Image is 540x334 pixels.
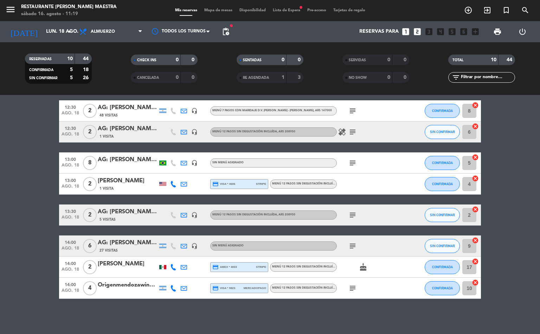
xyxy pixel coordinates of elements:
[493,27,502,36] span: print
[425,281,460,295] button: CONFIRMADA
[432,109,453,113] span: CONFIRMADA
[21,4,117,11] div: Restaurante [PERSON_NAME] Maestra
[212,130,295,133] span: Menú 12 pasos sin degustación incluída
[243,58,262,62] span: SENTADAS
[191,129,198,135] i: headset_mic
[464,6,472,14] i: add_circle_outline
[452,73,460,82] i: filter_list
[83,281,97,295] span: 4
[212,181,219,187] i: credit_card
[359,263,367,271] i: cake
[221,27,230,36] span: pending_actions
[192,57,196,62] strong: 0
[29,76,57,80] span: SIN CONFIRMAR
[62,103,79,111] span: 12:30
[212,264,237,270] span: amex * 4003
[277,130,295,133] span: , ARS 208950
[404,75,408,80] strong: 0
[212,285,219,291] i: credit_card
[472,258,479,265] i: cancel
[201,8,236,12] span: Mapa de mesas
[62,176,79,184] span: 13:00
[172,8,201,12] span: Mis reservas
[99,248,118,253] span: 27 Visitas
[62,111,79,119] span: ago. 18
[98,124,157,133] div: AG: [PERSON_NAME] x2 / CAVAS
[338,128,346,136] i: healing
[430,244,455,248] span: SIN CONFIRMAR
[244,286,266,290] span: mercadopago
[502,6,510,14] i: turned_in_not
[29,68,53,72] span: CONFIRMADA
[472,206,479,213] i: cancel
[452,58,463,62] span: TOTAL
[29,57,52,61] span: RESERVADAS
[83,56,90,61] strong: 44
[99,134,114,139] span: 1 Visita
[472,102,479,109] i: cancel
[472,123,479,130] i: cancel
[192,75,196,80] strong: 0
[472,279,479,286] i: cancel
[191,108,198,114] i: headset_mic
[98,103,157,112] div: AG: [PERSON_NAME] x2 / SUNTRIP
[348,107,357,115] i: subject
[62,259,79,267] span: 14:00
[425,208,460,222] button: SIN CONFIRMAR
[99,217,116,222] span: 5 Visitas
[459,27,468,36] i: looks_6
[176,57,179,62] strong: 0
[243,76,269,80] span: RE AGENDADA
[212,213,295,216] span: Menú 12 pasos sin degustación incluída
[387,75,390,80] strong: 0
[98,176,157,185] div: [PERSON_NAME]
[299,5,303,10] span: fiber_manual_record
[70,67,73,72] strong: 5
[430,130,455,134] span: SIN CONFIRMAR
[62,163,79,171] span: ago. 18
[62,215,79,223] span: ago. 18
[99,113,118,118] span: 48 Visitas
[62,207,79,215] span: 13:30
[137,76,159,80] span: CANCELADA
[298,75,302,80] strong: 3
[191,160,198,166] i: headset_mic
[277,213,295,216] span: , ARS 208950
[83,260,97,274] span: 2
[83,67,90,72] strong: 18
[191,212,198,218] i: headset_mic
[212,109,332,112] span: Menú 7 pasos con maridaje D.V. [PERSON_NAME] - [PERSON_NAME]
[471,27,480,36] i: add_box
[425,125,460,139] button: SIN CONFIRMAR
[91,29,115,34] span: Almuerzo
[472,154,479,161] i: cancel
[98,259,157,269] div: [PERSON_NAME]
[212,285,235,291] span: visa * 9823
[62,184,79,192] span: ago. 18
[272,182,355,185] span: Menú 12 pasos sin degustación incluída
[5,4,16,15] i: menu
[330,8,369,12] span: Tarjetas de regalo
[483,6,491,14] i: exit_to_app
[62,155,79,163] span: 13:00
[348,242,357,250] i: subject
[256,182,266,186] span: stripe
[518,27,527,36] i: power_settings_new
[349,58,366,62] span: SERVIDAS
[387,57,390,62] strong: 0
[491,57,496,62] strong: 10
[5,4,16,17] button: menu
[62,132,79,140] span: ago. 18
[83,75,90,80] strong: 26
[212,181,235,187] span: visa * 4606
[256,265,266,269] span: stripe
[282,57,284,62] strong: 0
[359,29,399,34] span: Reservas para
[236,8,269,12] span: Disponibilidad
[137,58,156,62] span: CHECK INS
[425,104,460,118] button: CONFIRMADA
[269,8,304,12] span: Lista de Espera
[212,264,219,270] i: credit_card
[62,246,79,254] span: ago. 18
[404,57,408,62] strong: 0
